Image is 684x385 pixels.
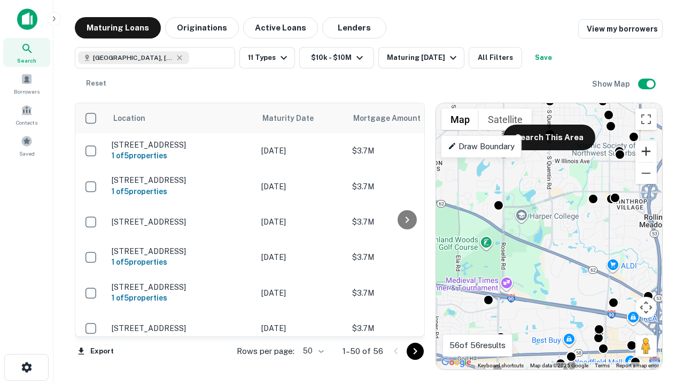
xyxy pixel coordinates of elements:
a: Search [3,38,50,67]
iframe: Chat Widget [631,265,684,317]
span: Location [113,112,145,125]
h6: 1 of 5 properties [112,150,251,161]
button: Go to next page [407,343,424,360]
p: [DATE] [261,181,341,192]
div: Maturing [DATE] [387,51,460,64]
img: Google [439,356,474,369]
button: $10k - $10M [299,47,374,68]
th: Location [106,103,256,133]
a: Saved [3,131,50,160]
span: Map data ©2025 Google [530,363,588,368]
p: Rows per page: [237,345,294,358]
button: Drag Pegman onto the map to open Street View [635,335,657,357]
p: $3.7M [352,287,459,299]
th: Mortgage Amount [347,103,464,133]
button: Export [75,343,116,359]
span: Mortgage Amount [353,112,434,125]
button: Keyboard shortcuts [478,362,524,369]
p: [STREET_ADDRESS] [112,140,251,150]
a: View my borrowers [578,19,663,38]
button: Active Loans [243,17,318,38]
p: [STREET_ADDRESS] [112,175,251,185]
p: Draw Boundary [448,140,515,153]
p: $3.7M [352,251,459,263]
button: Maturing Loans [75,17,161,38]
button: Lenders [322,17,386,38]
p: 1–50 of 56 [343,345,383,358]
p: [STREET_ADDRESS] [112,324,251,333]
p: [DATE] [261,216,341,228]
button: Reset [79,73,113,94]
p: [DATE] [261,145,341,157]
h6: 1 of 5 properties [112,256,251,268]
button: Show satellite imagery [479,109,532,130]
button: Zoom out [635,163,657,184]
p: [STREET_ADDRESS] [112,217,251,227]
p: [STREET_ADDRESS] [112,282,251,292]
span: Contacts [16,118,37,127]
p: $3.7M [352,322,459,334]
button: Show street map [441,109,479,130]
button: Toggle fullscreen view [635,109,657,130]
h6: 1 of 5 properties [112,292,251,304]
button: All Filters [469,47,522,68]
a: Report a map error [616,363,659,368]
a: Contacts [3,100,50,129]
h6: Show Map [592,78,632,90]
p: $3.7M [352,181,459,192]
button: 11 Types [239,47,295,68]
p: [STREET_ADDRESS] [112,247,251,256]
button: Maturing [DATE] [378,47,464,68]
button: Search This Area [503,125,595,150]
p: $3.7M [352,216,459,228]
img: capitalize-icon.png [17,9,37,30]
p: [DATE] [261,287,341,299]
p: 56 of 56 results [449,339,506,352]
span: Borrowers [14,87,40,96]
h6: 1 of 5 properties [112,186,251,197]
a: Terms (opens in new tab) [595,363,610,368]
button: Zoom in [635,141,657,162]
span: Maturity Date [262,112,328,125]
div: 0 0 [436,103,662,369]
button: Save your search to get updates of matches that match your search criteria. [526,47,561,68]
p: [DATE] [261,322,341,334]
span: Search [17,56,36,65]
a: Borrowers [3,69,50,98]
p: $3.7M [352,145,459,157]
th: Maturity Date [256,103,347,133]
div: 50 [299,343,325,359]
a: Open this area in Google Maps (opens a new window) [439,356,474,369]
p: [DATE] [261,251,341,263]
span: [GEOGRAPHIC_DATA], [GEOGRAPHIC_DATA] [93,53,173,63]
button: Originations [165,17,239,38]
span: Saved [19,149,35,158]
